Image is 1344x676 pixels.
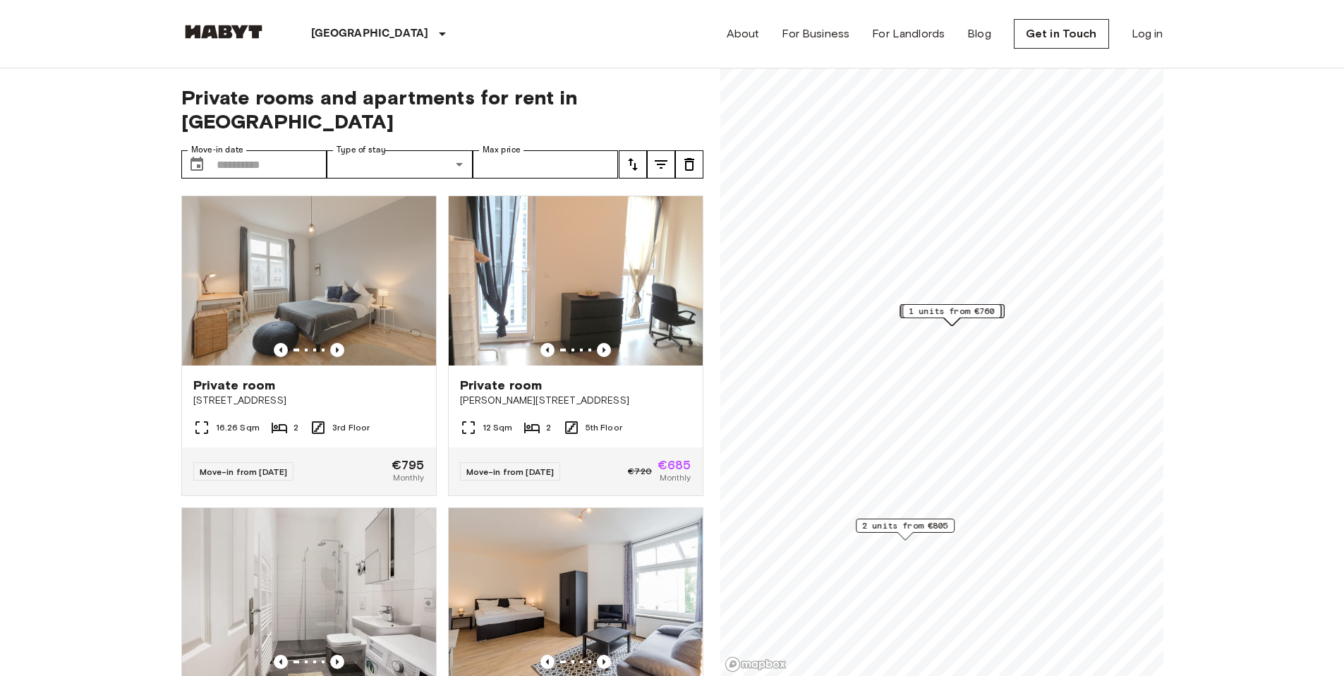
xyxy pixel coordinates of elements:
[330,655,344,669] button: Previous image
[856,519,955,541] div: Map marker
[782,25,849,42] a: For Business
[483,144,521,156] label: Max price
[200,466,288,477] span: Move-in from [DATE]
[725,656,787,672] a: Mapbox logo
[274,343,288,357] button: Previous image
[337,144,386,156] label: Type of stay
[193,377,276,394] span: Private room
[183,150,211,179] button: Choose date
[1014,19,1109,49] a: Get in Touch
[181,25,266,39] img: Habyt
[181,195,437,496] a: Marketing picture of unit DE-01-078-004-02HPrevious imagePrevious imagePrivate room[STREET_ADDRES...
[191,144,243,156] label: Move-in date
[647,150,675,179] button: tune
[903,304,1002,326] div: Map marker
[193,394,425,408] span: [STREET_ADDRESS]
[460,377,543,394] span: Private room
[332,421,370,434] span: 3rd Floor
[293,421,298,434] span: 2
[460,394,691,408] span: [PERSON_NAME][STREET_ADDRESS]
[967,25,991,42] a: Blog
[540,655,555,669] button: Previous image
[909,305,995,318] span: 1 units from €760
[900,304,1003,326] div: Map marker
[311,25,429,42] p: [GEOGRAPHIC_DATA]
[540,343,555,357] button: Previous image
[862,519,948,532] span: 2 units from €805
[182,196,436,366] img: Marketing picture of unit DE-01-078-004-02H
[393,471,424,484] span: Monthly
[392,459,425,471] span: €795
[330,343,344,357] button: Previous image
[900,304,1004,326] div: Map marker
[658,459,691,471] span: €685
[1132,25,1163,42] a: Log in
[660,471,691,484] span: Monthly
[586,421,622,434] span: 5th Floor
[727,25,760,42] a: About
[449,196,703,366] img: Marketing picture of unit DE-01-302-013-01
[597,343,611,357] button: Previous image
[619,150,647,179] button: tune
[483,421,513,434] span: 12 Sqm
[181,85,703,133] span: Private rooms and apartments for rent in [GEOGRAPHIC_DATA]
[628,465,652,478] span: €720
[448,195,703,496] a: Marketing picture of unit DE-01-302-013-01Previous imagePrevious imagePrivate room[PERSON_NAME][S...
[216,421,260,434] span: 16.26 Sqm
[466,466,555,477] span: Move-in from [DATE]
[675,150,703,179] button: tune
[546,421,551,434] span: 2
[872,25,945,42] a: For Landlords
[274,655,288,669] button: Previous image
[597,655,611,669] button: Previous image
[902,304,1001,326] div: Map marker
